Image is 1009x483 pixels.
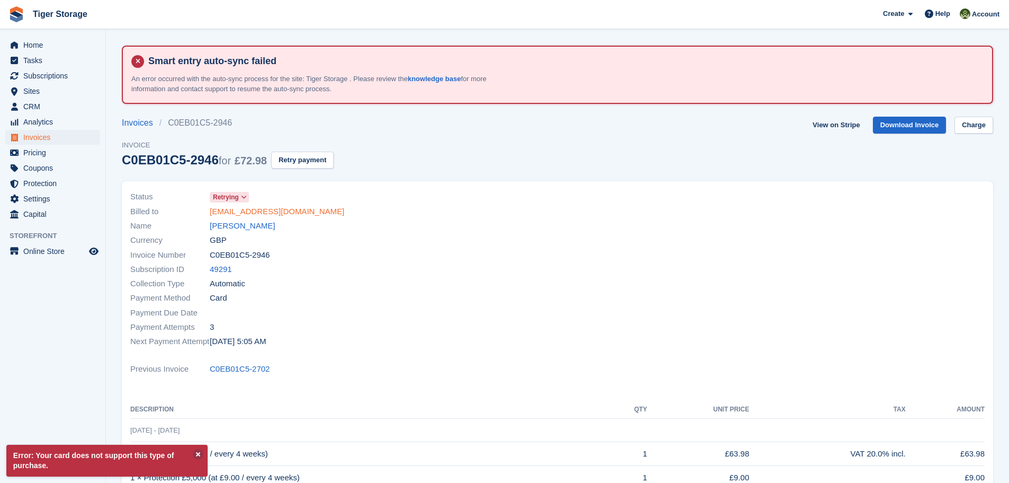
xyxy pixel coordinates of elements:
div: VAT 20.0% incl. [749,448,906,460]
td: £63.98 [906,442,985,466]
th: Tax [749,401,906,418]
span: Tasks [23,53,87,68]
a: menu [5,84,100,99]
span: Capital [23,207,87,222]
span: Retrying [213,192,239,202]
img: stora-icon-8386f47178a22dfd0bd8f6a31ec36ba5ce8667c1dd55bd0f319d3a0aa187defe.svg [8,6,24,22]
p: Error: Your card does not support this type of purchase. [6,445,208,477]
p: An error occurred with the auto-sync process for the site: Tiger Storage . Please review the for ... [131,74,502,94]
span: Payment Method [130,292,210,304]
span: Analytics [23,115,87,129]
a: menu [5,115,100,129]
span: Automatic [210,278,245,290]
span: Help [935,8,950,19]
span: Online Store [23,244,87,259]
a: Retrying [210,191,249,203]
h4: Smart entry auto-sync failed [144,55,984,67]
nav: breadcrumbs [122,117,334,129]
a: knowledge base [408,75,461,83]
span: Protection [23,176,87,191]
span: Next Payment Attempt [130,336,210,348]
button: Retry payment [271,152,334,169]
span: CRM [23,99,87,114]
td: 1 [610,442,647,466]
a: Invoices [122,117,159,129]
span: Create [883,8,904,19]
div: C0EB01C5-2946 [122,153,267,167]
a: menu [5,99,100,114]
span: Status [130,191,210,203]
span: Invoice Number [130,249,210,261]
a: Charge [954,117,993,134]
th: Amount [906,401,985,418]
span: Sites [23,84,87,99]
a: menu [5,207,100,222]
a: menu [5,161,100,175]
a: [PERSON_NAME] [210,220,275,232]
span: GBP [210,234,227,247]
a: menu [5,130,100,145]
a: View on Stripe [808,117,864,134]
span: C0EB01C5-2946 [210,249,270,261]
td: £63.98 [647,442,749,466]
a: [EMAIL_ADDRESS][DOMAIN_NAME] [210,206,344,218]
span: Currency [130,234,210,247]
span: Previous Invoice [130,363,210,375]
a: menu [5,191,100,206]
span: Payment Attempts [130,321,210,333]
span: Card [210,292,227,304]
span: 3 [210,321,214,333]
a: menu [5,53,100,68]
span: Name [130,220,210,232]
span: Home [23,38,87,52]
span: Settings [23,191,87,206]
a: menu [5,38,100,52]
span: Billed to [130,206,210,218]
time: 2025-08-12 04:05:15 UTC [210,336,266,348]
img: Matthew Ellwood [960,8,970,19]
span: Invoices [23,130,87,145]
th: Description [130,401,610,418]
span: Subscriptions [23,68,87,83]
th: Unit Price [647,401,749,418]
span: Coupons [23,161,87,175]
span: [DATE] - [DATE] [130,426,180,434]
span: Account [972,9,999,20]
span: Invoice [122,140,334,151]
a: C0EB01C5-2702 [210,363,270,375]
a: Tiger Storage [29,5,92,23]
a: Preview store [87,245,100,258]
a: menu [5,145,100,160]
td: 1 × 40 sq ft (at £63.98 / every 4 weeks) [130,442,610,466]
span: for [219,155,231,166]
span: Subscription ID [130,264,210,276]
span: Pricing [23,145,87,160]
a: Download Invoice [873,117,947,134]
span: £72.98 [235,155,267,166]
a: 49291 [210,264,232,276]
th: QTY [610,401,647,418]
a: menu [5,244,100,259]
a: menu [5,68,100,83]
span: Collection Type [130,278,210,290]
span: Storefront [10,231,105,241]
span: Payment Due Date [130,307,210,319]
a: menu [5,176,100,191]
